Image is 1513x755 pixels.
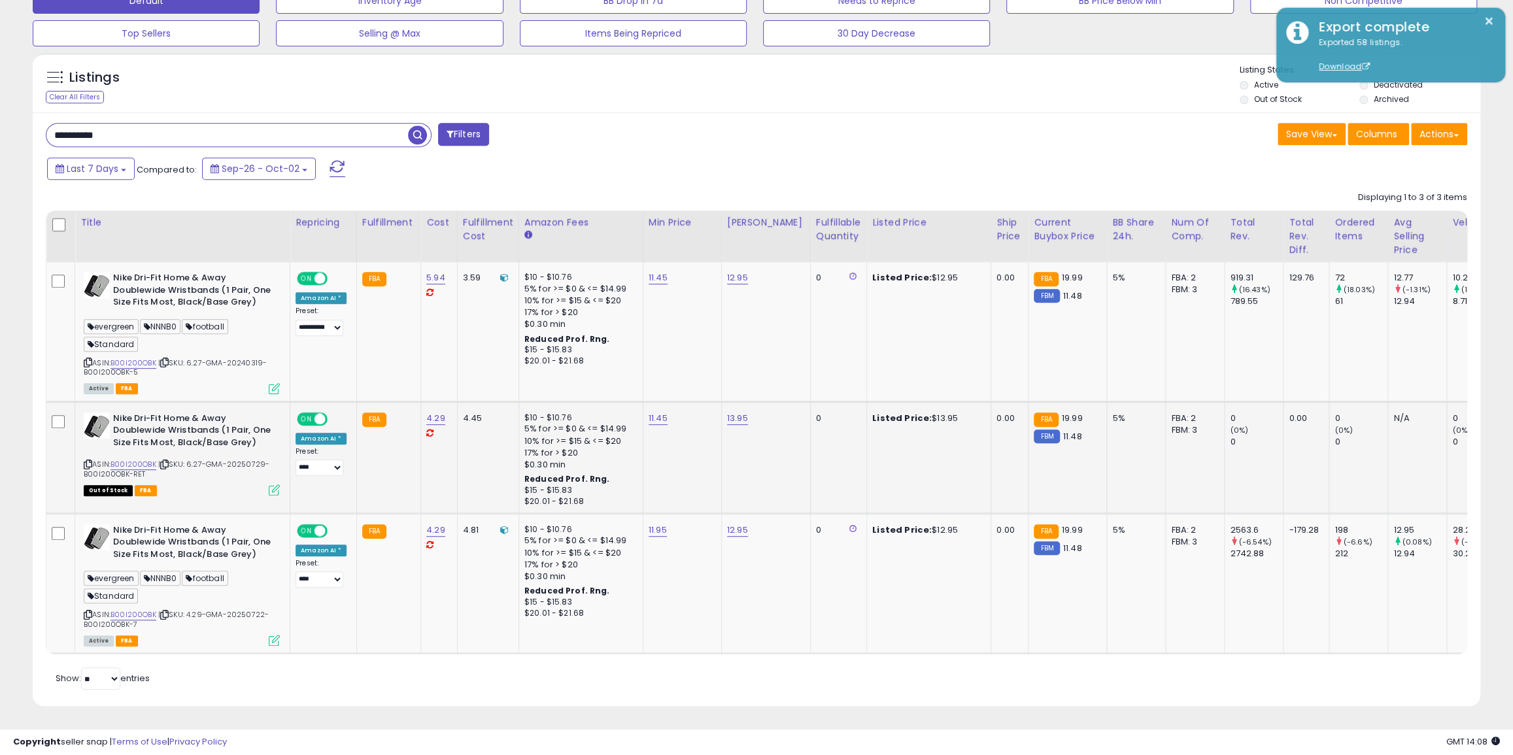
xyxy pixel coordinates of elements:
[84,358,267,377] span: | SKU: 6.27-GMA-20240319-B00I200OBK-5
[1393,412,1436,424] div: N/A
[1289,524,1319,536] div: -179.28
[137,163,197,176] span: Compared to:
[1411,123,1467,145] button: Actions
[1238,537,1271,547] small: (-6.54%)
[1063,542,1082,554] span: 11.48
[1452,272,1505,284] div: 10.29
[13,735,61,748] strong: Copyright
[1112,412,1155,424] div: 5%
[1452,412,1505,424] div: 0
[524,608,633,619] div: $20.01 - $21.68
[816,412,857,424] div: 0
[84,524,280,645] div: ASIN:
[47,158,135,180] button: Last 7 Days
[1334,295,1387,307] div: 61
[1393,295,1446,307] div: 12.94
[80,216,284,229] div: Title
[524,307,633,318] div: 17% for > $20
[1452,295,1505,307] div: 8.71
[1393,548,1446,560] div: 12.94
[727,412,748,425] a: 13.95
[816,272,857,284] div: 0
[169,735,227,748] a: Privacy Policy
[1230,272,1283,284] div: 919.31
[33,20,260,46] button: Top Sellers
[524,344,633,356] div: $15 - $15.83
[1452,216,1500,229] div: Velocity
[296,307,347,336] div: Preset:
[113,524,272,564] b: Nike Dri-Fit Home & Away Doublewide Wristbands (1 Pair, One Size Fits Most, Black/Base Grey)
[1484,13,1494,29] button: ×
[1402,284,1431,295] small: (-1.31%)
[1309,37,1495,73] div: Exported 58 listings.
[1289,216,1323,257] div: Total Rev. Diff.
[1112,272,1155,284] div: 5%
[1374,93,1409,105] label: Archived
[110,358,156,369] a: B00I200OBK
[524,229,532,241] small: Amazon Fees.
[524,318,633,330] div: $0.30 min
[1034,524,1058,539] small: FBA
[649,524,667,537] a: 11.95
[463,216,513,243] div: Fulfillment Cost
[426,412,445,425] a: 4.29
[1171,284,1214,295] div: FBM: 3
[1230,295,1283,307] div: 789.55
[276,20,503,46] button: Selling @ Max
[135,485,157,496] span: FBA
[182,571,228,586] span: football
[112,735,167,748] a: Terms of Use
[1393,216,1441,257] div: Avg Selling Price
[296,559,347,588] div: Preset:
[1062,412,1083,424] span: 19.99
[113,272,272,312] b: Nike Dri-Fit Home & Away Doublewide Wristbands (1 Pair, One Size Fits Most, Black/Base Grey)
[84,383,114,394] span: All listings currently available for purchase on Amazon
[1334,436,1387,448] div: 0
[182,319,228,334] span: football
[1034,412,1058,427] small: FBA
[13,736,227,748] div: seller snap | |
[1034,216,1101,243] div: Current Buybox Price
[84,571,139,586] span: evergreen
[524,435,633,447] div: 10% for >= $15 & <= $20
[362,412,386,427] small: FBA
[362,272,386,286] small: FBA
[872,216,985,229] div: Listed Price
[362,216,415,229] div: Fulfillment
[1452,436,1505,448] div: 0
[298,413,314,424] span: ON
[727,524,748,537] a: 12.95
[996,216,1023,243] div: Ship Price
[67,162,118,175] span: Last 7 Days
[296,292,347,304] div: Amazon AI *
[649,216,716,229] div: Min Price
[1334,412,1387,424] div: 0
[1230,436,1283,448] div: 0
[84,588,138,603] span: Standard
[222,162,299,175] span: Sep-26 - Oct-02
[524,459,633,471] div: $0.30 min
[1238,284,1270,295] small: (16.43%)
[1452,548,1505,560] div: 30.29
[110,609,156,620] a: B00I200OBK
[524,496,633,507] div: $20.01 - $21.68
[1334,216,1382,243] div: Ordered Items
[996,524,1018,536] div: 0.00
[1393,524,1446,536] div: 12.95
[872,412,932,424] b: Listed Price:
[524,571,633,582] div: $0.30 min
[326,413,347,424] span: OFF
[524,412,633,424] div: $10 - $10.76
[727,271,748,284] a: 12.95
[296,433,347,445] div: Amazon AI *
[296,447,347,477] div: Preset:
[872,272,981,284] div: $12.95
[84,412,110,439] img: 51E6MqIu64L._SL40_.jpg
[84,485,133,496] span: All listings that are currently out of stock and unavailable for purchase on Amazon
[1171,524,1214,536] div: FBA: 2
[524,272,633,283] div: $10 - $10.76
[1230,412,1283,424] div: 0
[463,412,509,424] div: 4.45
[84,609,269,629] span: | SKU: 4.29-GMA-20250722-B00I200OBK-7
[1452,524,1505,536] div: 28.29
